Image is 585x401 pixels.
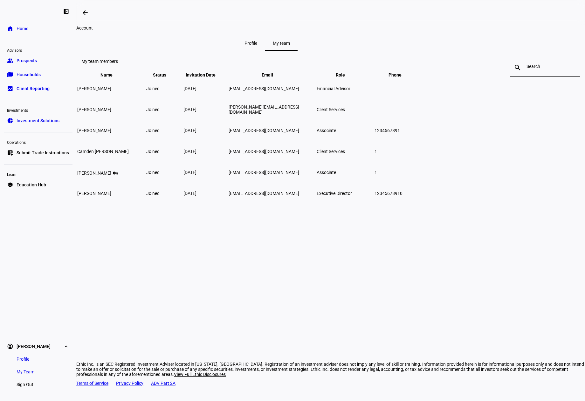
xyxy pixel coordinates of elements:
[4,45,72,54] div: Advisors
[63,8,69,15] eth-mat-symbol: left_panel_close
[526,64,563,69] input: Search
[183,141,228,162] td: [DATE]
[273,41,290,45] span: My team
[229,191,299,196] span: [EMAIL_ADDRESS][DOMAIN_NAME]
[317,86,350,91] span: Financial Advisor
[17,381,33,388] span: Sign Out
[4,114,72,127] a: pie_chartInvestment Solutions
[510,64,525,71] mat-icon: search
[183,99,228,120] td: [DATE]
[317,107,345,112] span: Client Services
[17,57,37,64] span: Prospects
[76,25,458,30] div: Account
[77,191,111,196] span: [PERSON_NAME]
[375,191,403,196] span: 12345678910
[63,343,69,350] eth-mat-symbol: expand_more
[146,149,160,154] span: joined
[17,25,29,32] span: Home
[183,120,228,141] td: [DATE]
[229,104,299,115] span: [PERSON_NAME][EMAIL_ADDRESS][DOMAIN_NAME]
[4,170,72,178] div: Learn
[77,128,111,133] span: [PERSON_NAME]
[183,162,228,183] td: [DATE]
[17,343,51,350] span: [PERSON_NAME]
[186,72,225,77] span: Invitation Date
[7,150,13,156] eth-mat-symbol: list_alt_add
[146,128,160,133] span: joined
[7,71,13,78] eth-mat-symbol: folder_copy
[17,150,69,156] span: Submit Trade Instructions
[77,107,111,112] span: [PERSON_NAME]
[4,22,72,35] a: homeHome
[17,85,50,92] span: Client Reporting
[77,86,111,91] span: [PERSON_NAME]
[146,191,160,196] span: joined
[77,170,111,176] span: [PERSON_NAME]
[7,117,13,124] eth-mat-symbol: pie_chart
[317,170,336,175] span: Associate
[375,170,377,175] span: 1
[81,9,89,17] mat-icon: arrow_backwards
[4,105,72,114] div: Investments
[100,72,122,77] span: Name
[183,78,228,99] td: [DATE]
[336,72,354,77] span: Role
[153,72,176,77] span: Status
[151,381,175,386] a: ADV Part 2A
[77,149,129,154] span: Camden [PERSON_NAME]
[183,183,228,204] td: [DATE]
[317,128,336,133] span: Associate
[76,381,108,386] a: Terms of Service
[17,117,59,124] span: Investment Solutions
[11,365,39,378] a: My Team
[17,356,29,362] span: Profile
[375,149,377,154] span: 1
[317,149,345,154] span: Client Services
[7,85,13,92] eth-mat-symbol: bid_landscape
[229,149,299,154] span: [EMAIL_ADDRESS][DOMAIN_NAME]
[375,128,400,133] span: 1234567891
[17,182,46,188] span: Education Hub
[229,86,299,91] span: [EMAIL_ADDRESS][DOMAIN_NAME]
[7,182,13,188] eth-mat-symbol: school
[174,372,226,377] span: View Full Ethic Disclosures
[7,25,13,32] eth-mat-symbol: home
[244,41,257,45] span: Profile
[116,381,143,386] a: Privacy Policy
[4,137,72,146] div: Operations
[317,191,352,196] span: Executive Director
[146,86,160,91] span: joined
[111,169,119,175] mat-icon: vpn_key
[4,68,72,81] a: folder_copyHouseholds
[76,362,585,377] div: Ethic Inc. is an SEC Registered Investment Adviser located in [US_STATE], [GEOGRAPHIC_DATA]. Regi...
[262,72,283,77] span: Email
[17,71,41,78] span: Households
[389,72,411,77] span: Phone
[7,57,13,64] eth-mat-symbol: group
[4,54,72,67] a: groupProspects
[4,82,72,95] a: bid_landscapeClient Reporting
[81,59,118,64] eth-data-table-title: My team members
[229,170,299,175] span: [EMAIL_ADDRESS][DOMAIN_NAME]
[17,369,34,375] span: My Team
[229,128,299,133] span: [EMAIL_ADDRESS][DOMAIN_NAME]
[11,353,34,365] a: Profile
[146,170,160,175] span: joined
[7,343,13,350] eth-mat-symbol: account_circle
[146,107,160,112] span: joined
